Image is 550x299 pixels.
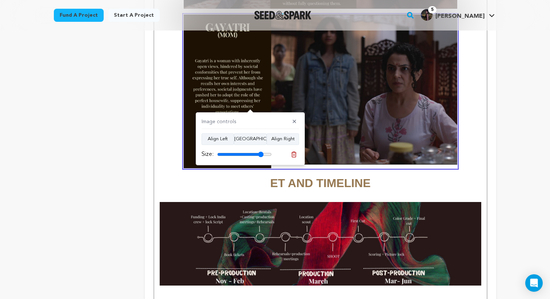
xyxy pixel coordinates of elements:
[184,15,457,168] img: 1758574429-Copy%20of%20CHUNNI%20Pitch%20Deck%20(3).jpg
[254,11,311,20] img: Seed&Spark Logo Dark Mode
[254,11,311,20] a: Seed&Spark Homepage
[421,9,485,21] div: Kaashvi A.'s Profile
[525,274,543,292] div: Open Intercom Messenger
[267,133,299,145] button: Align Right
[234,133,267,145] button: [GEOGRAPHIC_DATA]
[160,202,481,286] img: 1738605314-why%20Now%20(5).jpg
[202,118,236,126] h4: Image controls
[108,9,160,22] a: Start a project
[435,13,485,19] span: [PERSON_NAME]
[419,8,496,23] span: Kaashvi A.'s Profile
[421,9,433,21] img: 8b2c249d74023a58.jpg
[202,133,234,145] button: Align Left
[54,9,104,22] a: Fund a project
[202,150,214,159] label: Size:
[428,6,437,13] span: 5
[419,8,496,21] a: Kaashvi A.'s Profile
[290,118,299,126] button: ✕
